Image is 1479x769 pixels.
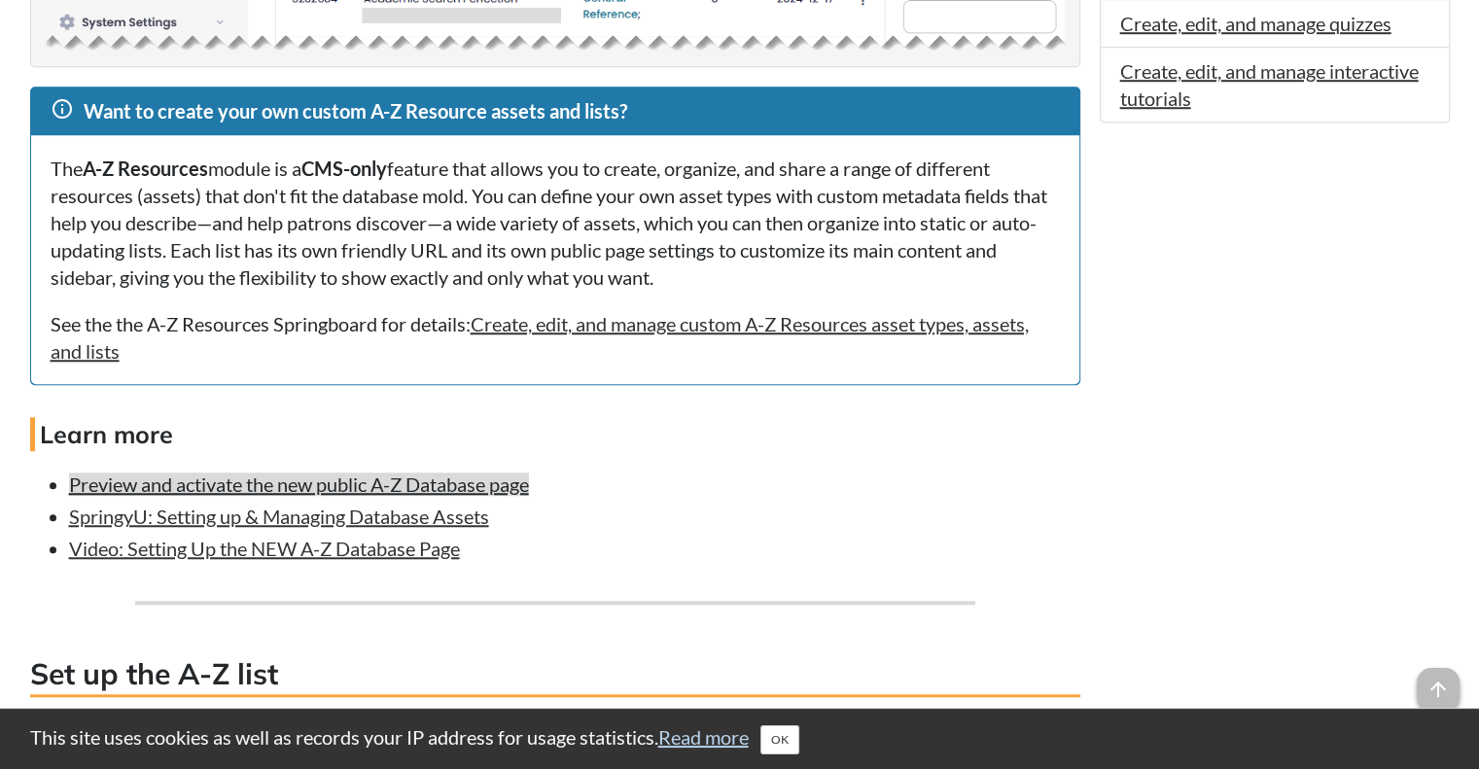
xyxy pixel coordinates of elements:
[69,537,460,560] a: Video: Setting Up the NEW A-Z Database Page
[658,725,749,749] a: Read more
[69,505,489,528] a: SpringyU: Setting up & Managing Database Assets
[51,310,1060,365] p: See the the A-Z Resources Springboard for details:
[84,99,627,122] span: Want to create your own custom A-Z Resource assets and lists?
[301,157,387,180] strong: CMS-only
[30,417,1080,451] h4: Learn more
[11,723,1469,754] div: This site uses cookies as well as records your IP address for usage statistics.
[1417,668,1460,711] span: arrow_upward
[51,97,74,121] span: info
[1120,12,1391,35] a: Create, edit, and manage quizzes
[51,155,1060,291] p: The module is a feature that allows you to create, organize, and share a range of different resou...
[83,157,208,180] strong: A-Z Resources
[1417,670,1460,693] a: arrow_upward
[760,725,799,754] button: Close
[1120,59,1419,110] a: Create, edit, and manage interactive tutorials
[51,312,1029,363] a: Create, edit, and manage custom A-Z Resources asset types, assets, and lists
[30,653,1080,697] h3: Set up the A-Z list
[69,472,529,496] a: Preview and activate the new public A-Z Database page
